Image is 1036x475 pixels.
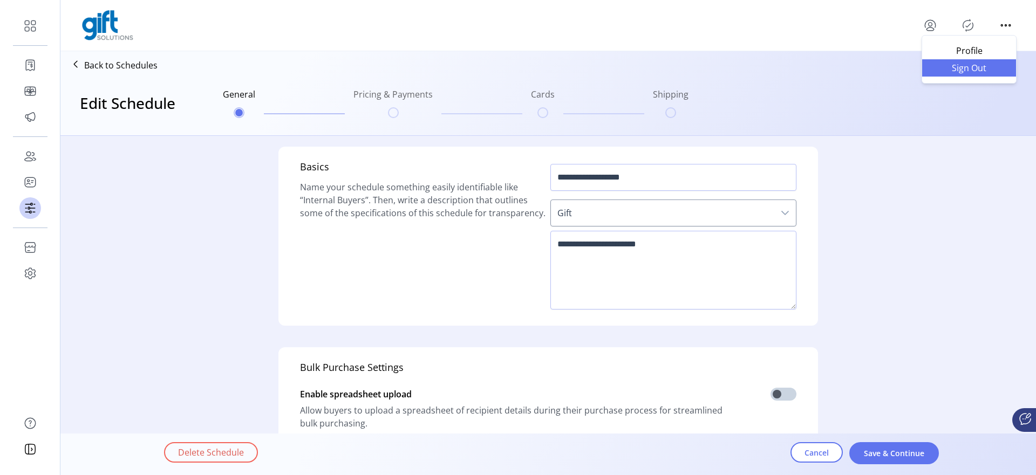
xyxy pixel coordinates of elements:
li: Sign Out [922,59,1016,77]
a: Profile [922,42,1016,59]
span: Cancel [805,447,829,458]
h5: Bulk Purchase Settings [300,360,404,381]
p: Back to Schedules [84,59,158,72]
button: Publisher Panel [959,17,977,34]
span: Allow buyers to upload a spreadsheet of recipient details during their purchase process for strea... [300,404,732,430]
h3: Edit Schedule [80,92,175,114]
button: Delete Schedule [164,442,258,463]
span: Gift [551,200,774,226]
img: logo [82,10,133,40]
button: menu [997,17,1014,34]
h6: General [223,88,255,107]
span: Sign Out [929,64,1010,72]
button: menu [922,17,939,34]
button: Save & Continue [849,442,939,464]
button: Cancel [790,442,843,463]
span: Enable spreadsheet upload [300,388,412,401]
span: Profile [929,46,1010,55]
div: dropdown trigger [774,200,796,226]
span: Save & Continue [863,448,925,459]
span: Name your schedule something easily identifiable like “Internal Buyers”. Then, write a descriptio... [300,181,546,219]
span: Delete Schedule [178,446,244,459]
h5: Basics [300,160,546,181]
